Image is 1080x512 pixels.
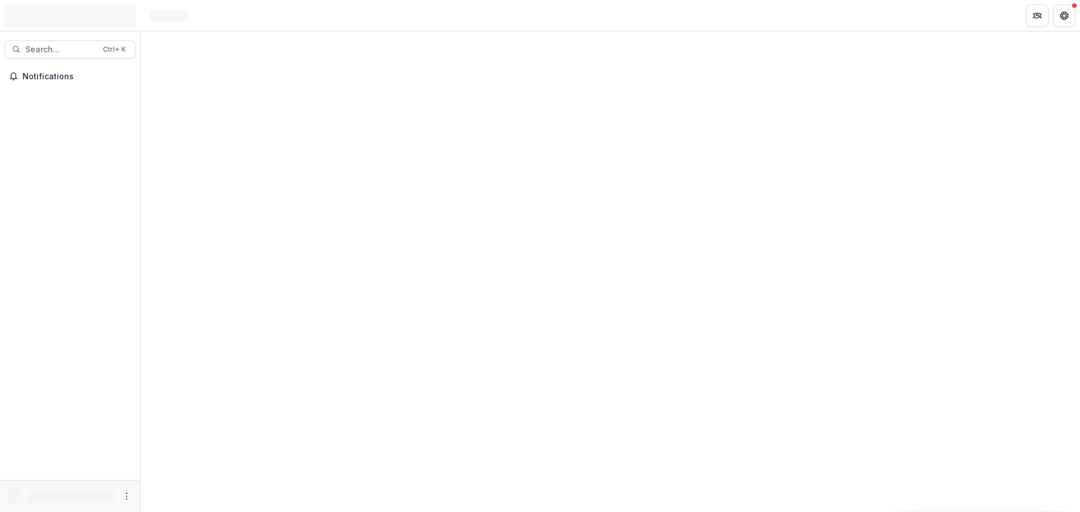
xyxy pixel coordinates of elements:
[4,40,136,58] button: Search...
[120,490,133,503] button: More
[4,67,136,85] button: Notifications
[145,7,193,24] nav: breadcrumb
[1026,4,1048,27] button: Partners
[25,45,96,55] span: Search...
[1053,4,1075,27] button: Get Help
[101,43,128,56] div: Ctrl + K
[22,72,131,81] span: Notifications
